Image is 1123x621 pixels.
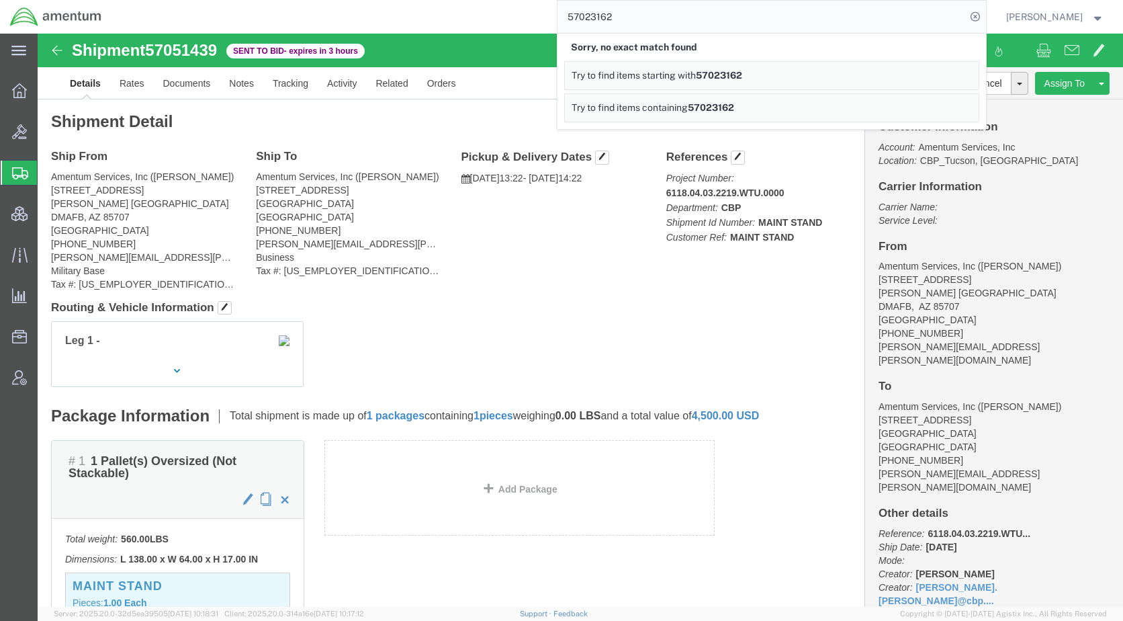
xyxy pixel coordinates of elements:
span: Try to find items containing [572,102,688,113]
span: [DATE] 10:17:12 [314,610,364,618]
span: [DATE] 10:18:31 [168,610,218,618]
span: Client: 2025.20.0-314a16e [224,610,364,618]
span: 57023162 [696,70,742,81]
span: Try to find items starting with [572,70,696,81]
button: [PERSON_NAME] [1005,9,1105,25]
a: Support [520,610,553,618]
div: Sorry, no exact match found [564,34,979,61]
span: 57023162 [688,102,734,113]
img: logo [9,7,102,27]
span: Server: 2025.20.0-32d5ea39505 [54,610,218,618]
span: Kent Gilman [1006,9,1083,24]
span: Copyright © [DATE]-[DATE] Agistix Inc., All Rights Reserved [900,608,1107,620]
a: Feedback [553,610,588,618]
iframe: FS Legacy Container [38,34,1123,607]
input: Search for shipment number, reference number [557,1,966,33]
